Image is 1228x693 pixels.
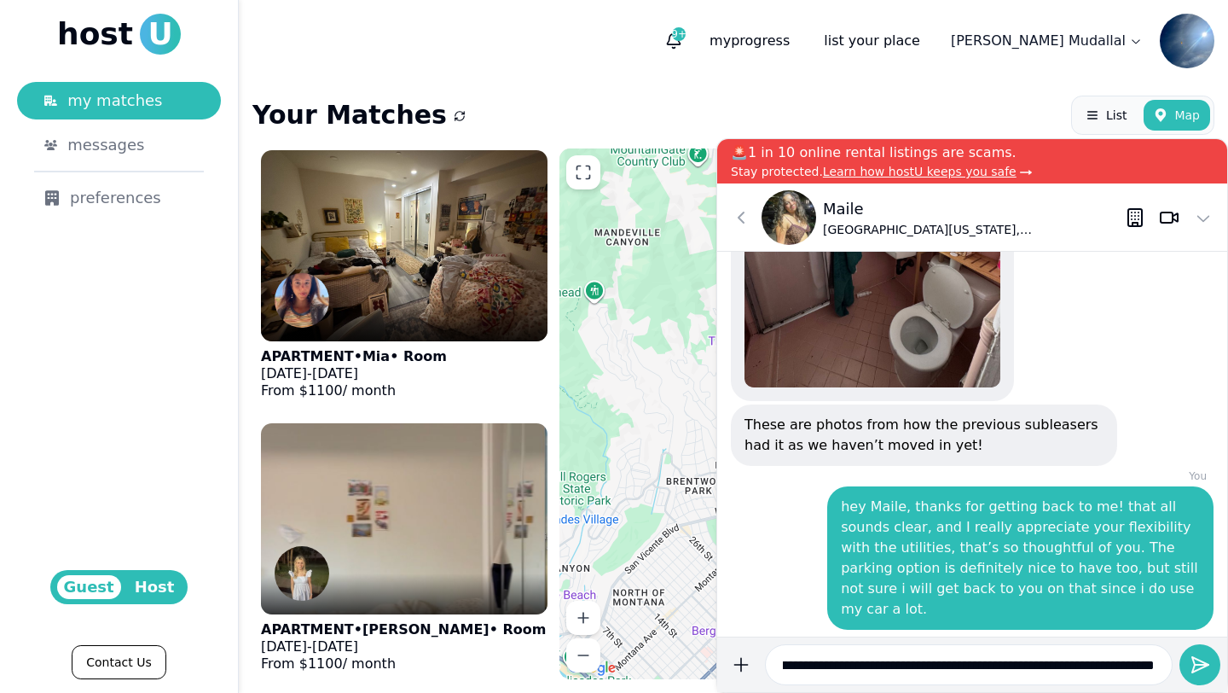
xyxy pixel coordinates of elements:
[731,143,1214,163] p: 🚨1 in 10 online rental listings are scams.
[261,365,307,381] span: [DATE]
[261,423,547,614] img: APARTMENT
[1075,100,1137,131] button: List
[67,133,144,157] span: messages
[261,150,547,341] img: APARTMENT
[252,415,556,688] a: APARTMENTKate Ferenchick avatarAPARTMENT•[PERSON_NAME]• Room[DATE]-[DATE]From $1100/ month
[57,14,181,55] a: hostU
[261,348,447,365] p: APARTMENT • Mia • Room
[261,655,546,673] p: From $ 1100 / month
[140,14,181,55] span: U
[744,415,1103,456] p: These are photos from how the previous subleasers had it as we haven’t moved in yet!
[72,645,165,679] a: Contact Us
[658,26,689,56] button: 9+
[261,638,546,655] p: -
[566,638,600,673] button: Zoom out
[261,365,447,382] p: -
[261,638,307,655] span: [DATE]
[1106,107,1127,124] span: List
[566,155,600,189] button: Enter fullscreen
[951,31,1126,51] p: [PERSON_NAME] Mudallal
[57,17,133,51] span: host
[275,546,329,601] img: Kate Ferenchick avatar
[17,179,221,217] a: preferences
[696,24,803,58] p: progress
[823,165,1017,178] span: Learn how hostU keeps you safe
[1160,14,1214,68] img: Tara Mudallal avatar
[823,197,1125,221] p: Maile
[710,32,731,49] span: my
[17,82,221,119] a: my matches
[823,221,1125,238] p: [GEOGRAPHIC_DATA][US_STATE], [GEOGRAPHIC_DATA] ([GEOGRAPHIC_DATA]) ' 27
[128,575,182,599] span: Host
[672,27,686,41] span: 9+
[841,497,1200,620] p: hey Maile, thanks for getting back to me! that all sounds clear, and I really appreciate your fle...
[564,657,620,679] img: Google
[941,24,1153,58] a: [PERSON_NAME] Mudallal
[17,126,221,164] a: messages
[57,575,121,599] span: Guest
[312,638,358,655] span: [DATE]
[312,365,358,381] span: [DATE]
[1174,107,1200,124] span: Map
[762,190,816,245] img: Maile Smith avatar
[252,100,447,131] h1: Your Matches
[44,186,194,210] div: preferences
[566,601,600,635] button: Zoom in
[261,382,447,399] p: From $ 1100 / month
[67,89,162,113] span: my matches
[731,469,1214,483] p: You
[564,657,620,679] a: Open this area in Google Maps (opens a new window)
[275,273,329,328] img: Mia Marcillac avatar
[1144,100,1210,131] button: Map
[731,163,1214,180] p: Stay protected.
[252,142,556,415] a: APARTMENTMia Marcillac avatarAPARTMENT•Mia• Room[DATE]-[DATE]From $1100/ month
[810,24,934,58] a: list your place
[261,621,546,638] p: APARTMENT • [PERSON_NAME] • Room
